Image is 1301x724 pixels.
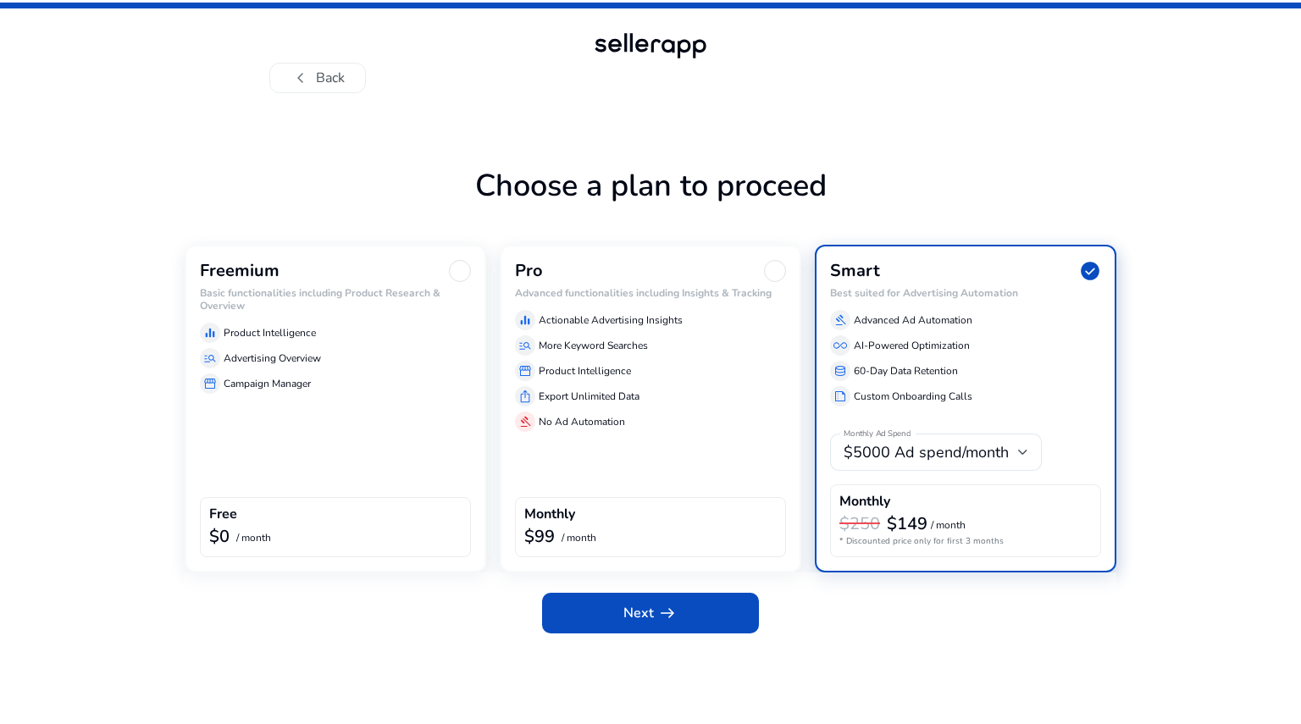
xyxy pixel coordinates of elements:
p: Actionable Advertising Insights [539,312,683,328]
p: / month [562,533,596,544]
h3: $250 [839,514,880,534]
p: Campaign Manager [224,376,311,391]
h6: Best suited for Advertising Automation [830,287,1101,299]
p: Advertising Overview [224,351,321,366]
p: / month [236,533,271,544]
b: $0 [209,525,230,548]
p: No Ad Automation [539,414,625,429]
p: Export Unlimited Data [539,389,639,404]
span: database [833,364,847,378]
h4: Monthly [524,506,575,522]
p: Advanced Ad Automation [854,312,972,328]
h6: Basic functionalities including Product Research & Overview [200,287,471,312]
span: all_inclusive [833,339,847,352]
span: manage_search [203,351,217,365]
span: manage_search [518,339,532,352]
span: $5000 Ad spend/month [844,442,1009,462]
span: ios_share [518,390,532,403]
span: equalizer [518,313,532,327]
p: Product Intelligence [224,325,316,340]
span: Next [623,603,678,623]
p: Custom Onboarding Calls [854,389,972,404]
p: More Keyword Searches [539,338,648,353]
span: summarize [833,390,847,403]
button: Nextarrow_right_alt [542,593,759,633]
p: Product Intelligence [539,363,631,379]
p: AI-Powered Optimization [854,338,970,353]
h1: Choose a plan to proceed [185,168,1116,245]
span: arrow_right_alt [657,603,678,623]
p: * Discounted price only for first 3 months [839,535,1092,548]
h4: Monthly [839,494,890,510]
span: gavel [833,313,847,327]
b: $149 [887,512,927,535]
h4: Free [209,506,237,522]
mat-label: Monthly Ad Spend [844,428,911,440]
span: storefront [203,377,217,390]
h3: Pro [515,261,543,281]
span: gavel [518,415,532,428]
h6: Advanced functionalities including Insights & Tracking [515,287,786,299]
button: chevron_leftBack [269,63,366,93]
h3: Freemium [200,261,280,281]
span: storefront [518,364,532,378]
span: chevron_left [291,68,311,88]
p: / month [931,520,966,531]
b: $99 [524,525,555,548]
p: 60-Day Data Retention [854,363,958,379]
span: check_circle [1079,260,1101,282]
h3: Smart [830,261,880,281]
span: equalizer [203,326,217,340]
